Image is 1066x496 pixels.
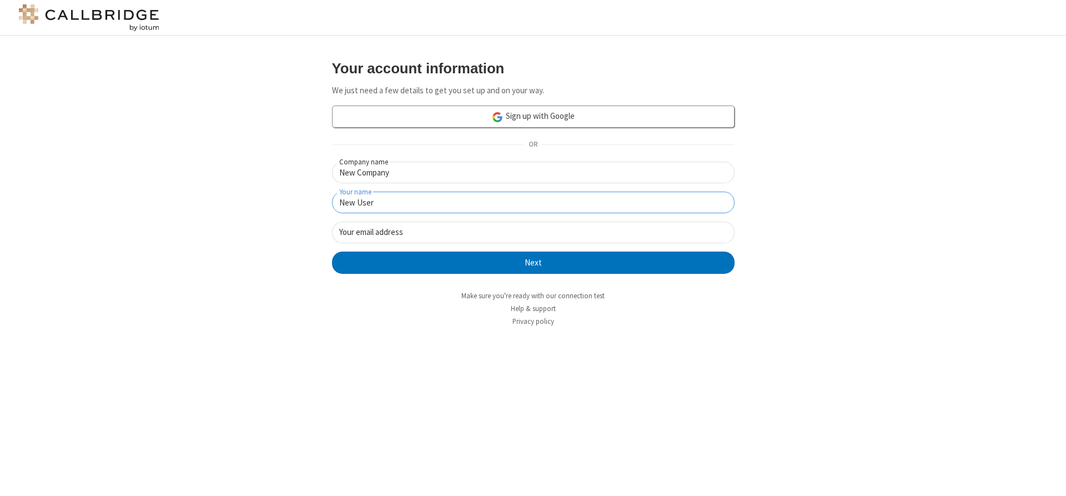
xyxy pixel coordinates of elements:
[512,317,554,326] a: Privacy policy
[332,61,735,76] h3: Your account information
[332,162,735,183] input: Company name
[332,252,735,274] button: Next
[332,222,735,243] input: Your email address
[524,137,542,153] span: OR
[511,304,556,313] a: Help & support
[332,192,735,213] input: Your name
[332,106,735,128] a: Sign up with Google
[332,84,735,97] p: We just need a few details to get you set up and on your way.
[491,111,504,123] img: google-icon.png
[17,4,161,31] img: logo@2x.png
[461,291,605,300] a: Make sure you're ready with our connection test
